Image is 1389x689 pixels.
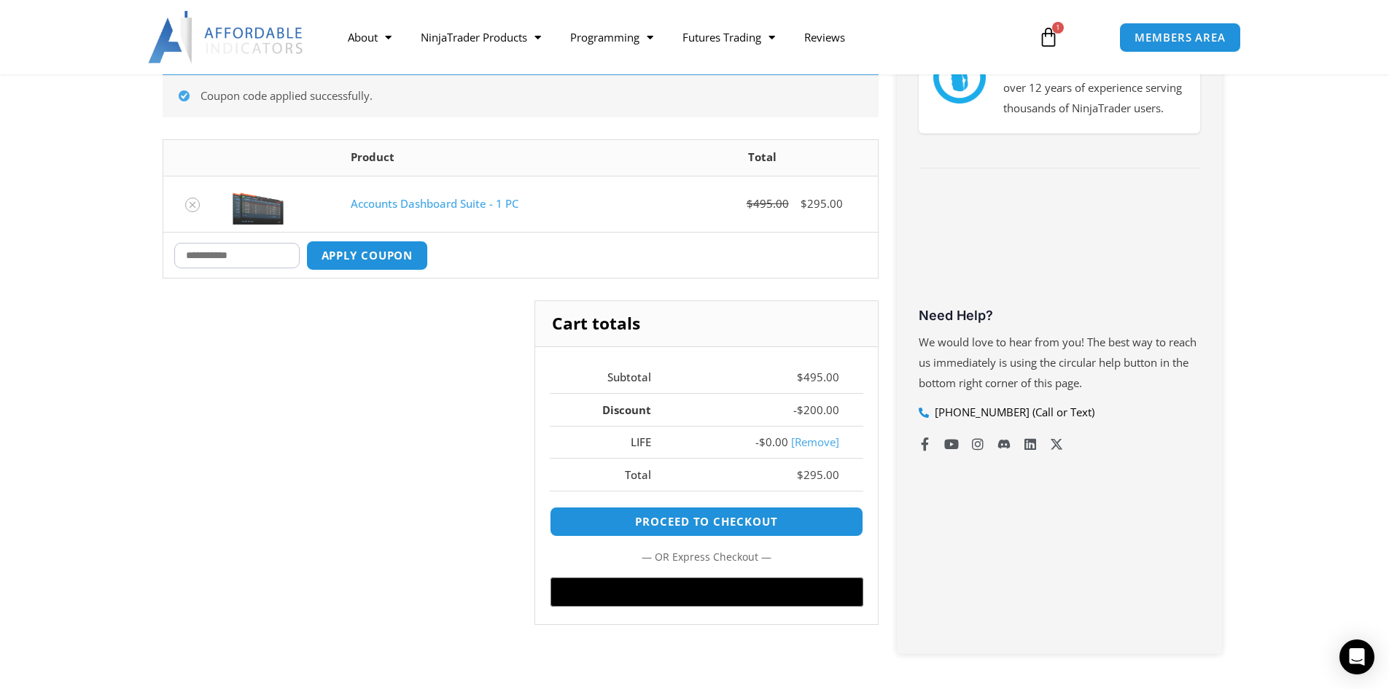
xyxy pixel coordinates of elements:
[333,20,406,54] a: About
[933,51,986,104] img: mark thumbs good 43913 | Affordable Indicators – NinjaTrader
[556,20,668,54] a: Programming
[759,435,766,449] span: $
[797,467,804,482] span: $
[797,370,839,384] bdi: 495.00
[550,577,863,607] button: Buy with GPay
[550,393,675,426] th: Discount
[919,194,1200,303] iframe: Customer reviews powered by Trustpilot
[919,335,1197,390] span: We would love to hear from you! The best way to reach us immediately is using the circular help b...
[1016,16,1081,58] a: 1
[647,140,878,176] th: Total
[1052,22,1064,34] span: 1
[793,402,797,417] span: -
[797,370,804,384] span: $
[790,20,860,54] a: Reviews
[759,435,788,449] span: 0.00
[797,402,804,417] span: $
[148,11,305,63] img: LogoAI | Affordable Indicators – NinjaTrader
[233,184,284,225] img: Screenshot 2024-08-26 155710eeeee | Affordable Indicators – NinjaTrader
[801,196,843,211] bdi: 295.00
[340,140,647,176] th: Product
[801,196,807,211] span: $
[185,198,200,212] a: Remove Accounts Dashboard Suite - 1 PC from cart
[406,20,556,54] a: NinjaTrader Products
[1135,32,1226,43] span: MEMBERS AREA
[797,467,839,482] bdi: 295.00
[333,20,1022,54] nav: Menu
[163,73,879,117] div: Coupon code applied successfully.
[550,548,863,567] p: — or —
[791,435,839,449] a: Remove life coupon
[747,196,753,211] span: $
[1339,639,1374,674] div: Open Intercom Messenger
[550,458,675,491] th: Total
[668,20,790,54] a: Futures Trading
[1119,23,1241,52] a: MEMBERS AREA
[675,426,863,459] td: -
[306,241,429,270] button: Apply coupon
[535,301,877,346] h2: Cart totals
[351,196,518,211] a: Accounts Dashboard Suite - 1 PC
[797,402,839,417] bdi: 200.00
[550,362,675,394] th: Subtotal
[747,196,789,211] bdi: 495.00
[931,402,1094,423] span: [PHONE_NUMBER] (Call or Text)
[550,426,675,459] th: LIFE
[919,307,1200,324] h3: Need Help?
[550,507,863,537] a: Proceed to checkout
[1003,58,1186,119] p: We have a strong foundation with over 12 years of experience serving thousands of NinjaTrader users.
